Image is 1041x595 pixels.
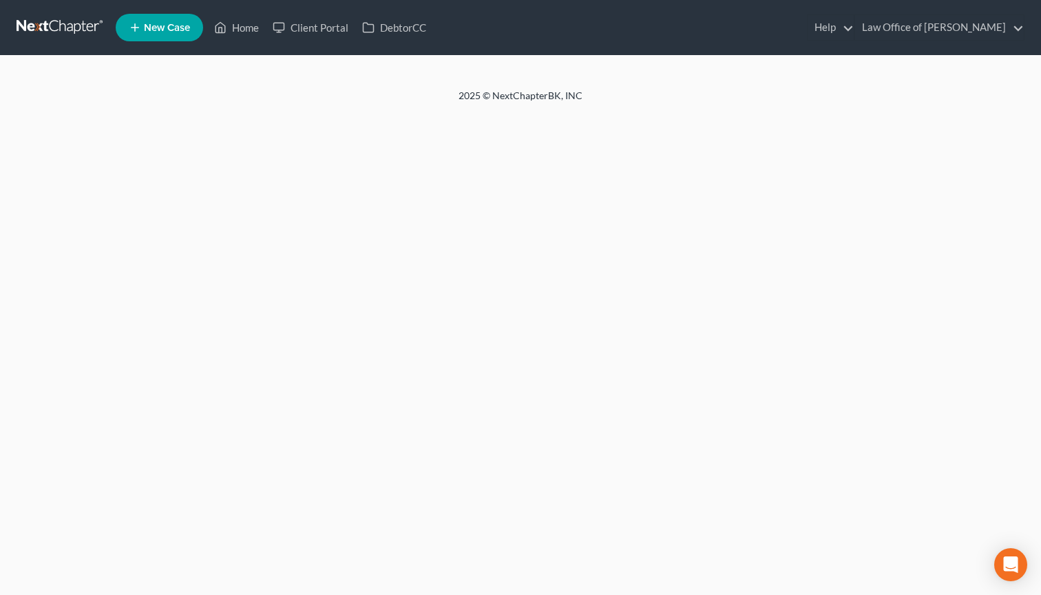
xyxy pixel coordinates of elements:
[808,15,854,40] a: Help
[128,89,913,114] div: 2025 © NextChapterBK, INC
[207,15,266,40] a: Home
[994,548,1027,581] div: Open Intercom Messenger
[355,15,433,40] a: DebtorCC
[855,15,1024,40] a: Law Office of [PERSON_NAME]
[116,14,203,41] new-legal-case-button: New Case
[266,15,355,40] a: Client Portal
